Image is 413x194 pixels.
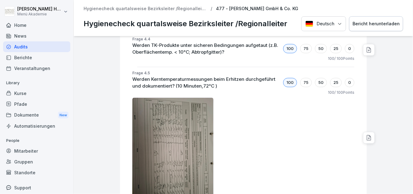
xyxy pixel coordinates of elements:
[58,112,68,119] div: New
[3,167,70,178] a: Standorte
[345,78,354,87] div: 0
[349,16,403,31] button: Bericht herunterladen
[315,78,327,87] div: 50
[3,99,70,109] a: Pfade
[3,109,70,121] a: DokumenteNew
[3,52,70,63] a: Berichte
[3,136,70,146] p: People
[316,20,334,27] p: Deutsch
[353,20,400,27] div: Bericht herunterladen
[132,76,280,90] p: Werden Kerntemperaturmessungen beim Erhitzen durchgeführt und dokumentiert? (10 Minuten,72°C )
[300,78,312,87] div: 75
[3,121,70,131] a: Automatisierungen
[301,16,346,31] button: Language
[216,6,298,11] p: 477 - [PERSON_NAME] GmbH & Co. KG
[3,109,70,121] div: Dokumente
[283,44,297,53] div: 100
[328,90,354,95] p: 100 / 100 Points
[17,6,62,12] p: [PERSON_NAME] Hemken
[3,78,70,88] p: Library
[3,63,70,74] a: Veranstaltungen
[3,156,70,167] a: Gruppen
[315,44,327,53] div: 50
[305,21,313,27] img: Deutsch
[3,182,70,193] div: Support
[211,6,212,11] p: /
[328,56,354,61] p: 100 / 100 Points
[3,20,70,31] a: Home
[283,78,297,87] div: 100
[345,44,354,53] div: 0
[84,18,287,29] p: Hygienecheck quartalsweise Bezirksleiter /Regionalleiter
[3,31,70,41] a: News
[330,44,342,53] div: 25
[3,88,70,99] a: Kurse
[132,42,280,56] p: Werden TK-Produkte unter sicheren Bedingungen aufgetaut (z.B. Oberflächentemp. < 10°C; Abtropfgit...
[330,78,342,87] div: 25
[300,44,312,53] div: 75
[132,36,354,42] p: Frage 4.4
[84,6,207,11] a: Hygienecheck quartalsweise Bezirksleiter /Regionalleiter
[17,12,62,16] p: Menü Akademie
[132,70,354,76] p: Frage 4.5
[3,146,70,156] a: Mitarbeiter
[3,41,70,52] a: Audits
